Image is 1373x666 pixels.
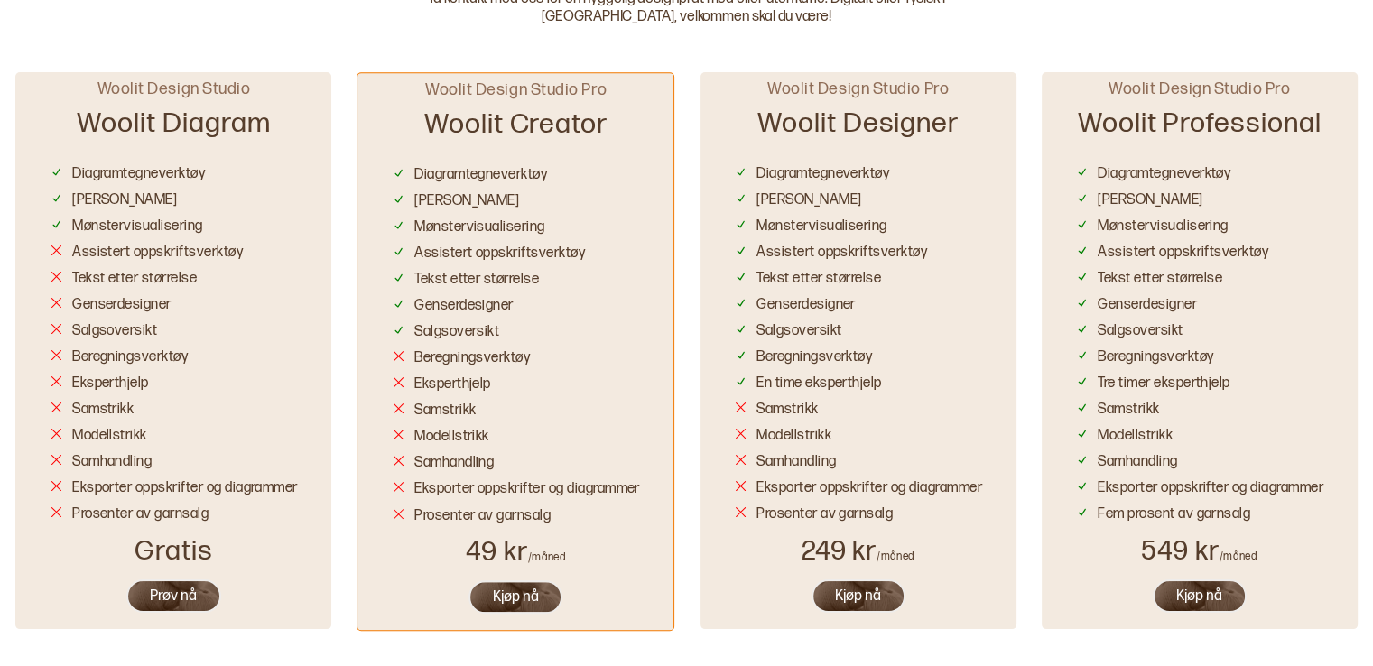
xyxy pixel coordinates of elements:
[1098,505,1250,524] div: Fem prosent av garnsalg
[1153,579,1247,613] button: Kjøp nå
[414,323,499,342] div: Salgsoversikt
[756,453,836,472] div: Samhandling
[72,348,188,367] div: Beregningsverktøy
[72,244,243,263] div: Assistert oppskriftsverktøy
[72,505,209,524] div: Prosenter av garnsalg
[414,166,547,185] div: Diagramtegneverktøy
[1109,79,1290,99] div: Woolit Design Studio Pro
[72,453,152,472] div: Samhandling
[1098,244,1268,263] div: Assistert oppskriftsverktøy
[72,322,157,341] div: Salgsoversikt
[424,100,608,159] div: Woolit Creator
[414,297,514,316] div: Genserdesigner
[756,296,856,315] div: Genserdesigner
[1098,375,1230,393] div: Tre timer eksperthjelp
[756,270,881,289] div: Tekst etter størrelse
[414,480,640,499] div: Eksporter oppskrifter og diagrammer
[1141,533,1257,569] div: 549 kr
[466,534,566,570] div: 49 kr
[1098,348,1213,367] div: Beregningsverktøy
[1098,191,1202,210] div: [PERSON_NAME]
[1220,550,1257,564] div: /måned
[135,533,213,569] div: Gratis
[1098,322,1183,341] div: Salgsoversikt
[414,349,530,368] div: Beregningsverktøy
[72,191,177,210] div: [PERSON_NAME]
[414,192,519,211] div: [PERSON_NAME]
[414,375,491,394] div: Eksperthjelp
[77,99,270,158] div: Woolit Diagram
[756,375,882,393] div: En time eksperthjelp
[414,507,551,526] div: Prosenter av garnsalg
[425,79,607,100] div: Woolit Design Studio Pro
[468,580,562,614] button: Kjøp nå
[414,271,539,290] div: Tekst etter størrelse
[1098,479,1323,498] div: Eksporter oppskrifter og diagrammer
[756,217,887,236] div: Mønstervisualisering
[756,401,818,420] div: Samstrikk
[414,454,494,473] div: Samhandling
[757,99,959,158] div: Woolit Designer
[72,375,149,393] div: Eksperthjelp
[756,191,861,210] div: [PERSON_NAME]
[72,401,134,420] div: Samstrikk
[756,165,889,184] div: Diagramtegneverktøy
[1098,401,1159,420] div: Samstrikk
[1098,427,1173,446] div: Modellstrikk
[756,322,841,341] div: Salgsoversikt
[1098,453,1177,472] div: Samhandling
[1098,165,1230,184] div: Diagramtegneverktøy
[1098,217,1229,236] div: Mønstervisualisering
[756,244,927,263] div: Assistert oppskriftsverktøy
[414,402,476,421] div: Samstrikk
[1078,99,1322,158] div: Woolit Professional
[877,550,914,564] div: /måned
[414,245,585,264] div: Assistert oppskriftsverktøy
[72,165,205,184] div: Diagramtegneverktøy
[756,505,893,524] div: Prosenter av garnsalg
[528,550,566,565] div: /måned
[414,428,489,447] div: Modellstrikk
[72,217,203,236] div: Mønstervisualisering
[414,218,545,237] div: Mønstervisualisering
[72,296,172,315] div: Genserdesigner
[767,79,949,99] div: Woolit Design Studio Pro
[756,348,872,367] div: Beregningsverktøy
[72,479,298,498] div: Eksporter oppskrifter og diagrammer
[72,427,147,446] div: Modellstrikk
[72,270,197,289] div: Tekst etter størrelse
[756,479,982,498] div: Eksporter oppskrifter og diagrammer
[812,579,905,613] button: Kjøp nå
[97,79,251,99] div: Woolit Design Studio
[756,427,831,446] div: Modellstrikk
[1098,296,1197,315] div: Genserdesigner
[1098,270,1222,289] div: Tekst etter størrelse
[802,533,915,569] div: 249 kr
[126,579,221,613] button: Prøv nå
